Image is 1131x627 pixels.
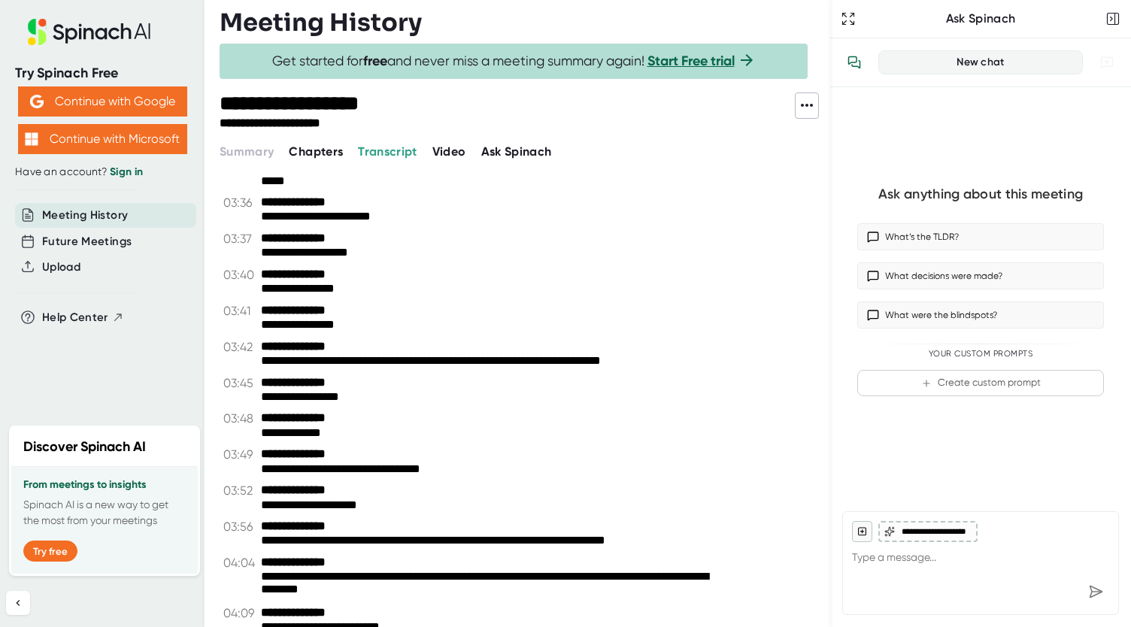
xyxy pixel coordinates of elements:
button: Transcript [358,143,417,161]
h2: Discover Spinach AI [23,437,146,457]
span: 03:48 [223,411,257,426]
span: 03:40 [223,268,257,282]
span: Ask Spinach [481,144,552,159]
button: What decisions were made? [857,262,1104,289]
a: Sign in [110,165,143,178]
button: Continue with Google [18,86,187,117]
p: Spinach AI is a new way to get the most from your meetings [23,497,186,529]
img: Aehbyd4JwY73AAAAAElFTkSuQmCC [30,95,44,108]
span: Help Center [42,309,108,326]
button: Help Center [42,309,124,326]
span: Transcript [358,144,417,159]
span: 03:52 [223,483,257,498]
div: Ask Spinach [859,11,1102,26]
span: Summary [220,144,274,159]
span: 03:45 [223,376,257,390]
div: New chat [888,56,1073,69]
span: 03:36 [223,195,257,210]
button: What were the blindspots? [857,301,1104,329]
a: Start Free trial [647,53,735,69]
h3: From meetings to insights [23,479,186,491]
span: 03:49 [223,447,257,462]
div: Your Custom Prompts [857,349,1104,359]
span: Video [432,144,466,159]
button: Future Meetings [42,233,132,250]
span: 04:09 [223,606,257,620]
button: Chapters [289,143,343,161]
span: 03:41 [223,304,257,318]
button: Video [432,143,466,161]
span: Chapters [289,144,343,159]
button: Ask Spinach [481,143,552,161]
button: Try free [23,541,77,562]
div: Ask anything about this meeting [878,186,1083,203]
span: 03:37 [223,232,257,246]
b: free [363,53,387,69]
span: 03:42 [223,340,257,354]
span: 04:04 [223,556,257,570]
button: Create custom prompt [857,370,1104,396]
button: Continue with Microsoft [18,124,187,154]
button: Meeting History [42,207,128,224]
h3: Meeting History [220,8,422,37]
button: Expand to Ask Spinach page [838,8,859,29]
div: Send message [1082,578,1109,605]
span: Get started for and never miss a meeting summary again! [272,53,756,70]
button: Upload [42,259,80,276]
button: Close conversation sidebar [1102,8,1123,29]
button: View conversation history [839,47,869,77]
button: What’s the TLDR? [857,223,1104,250]
button: Collapse sidebar [6,591,30,615]
button: Summary [220,143,274,161]
span: 03:56 [223,519,257,534]
div: Try Spinach Free [15,65,190,82]
div: Have an account? [15,165,190,179]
